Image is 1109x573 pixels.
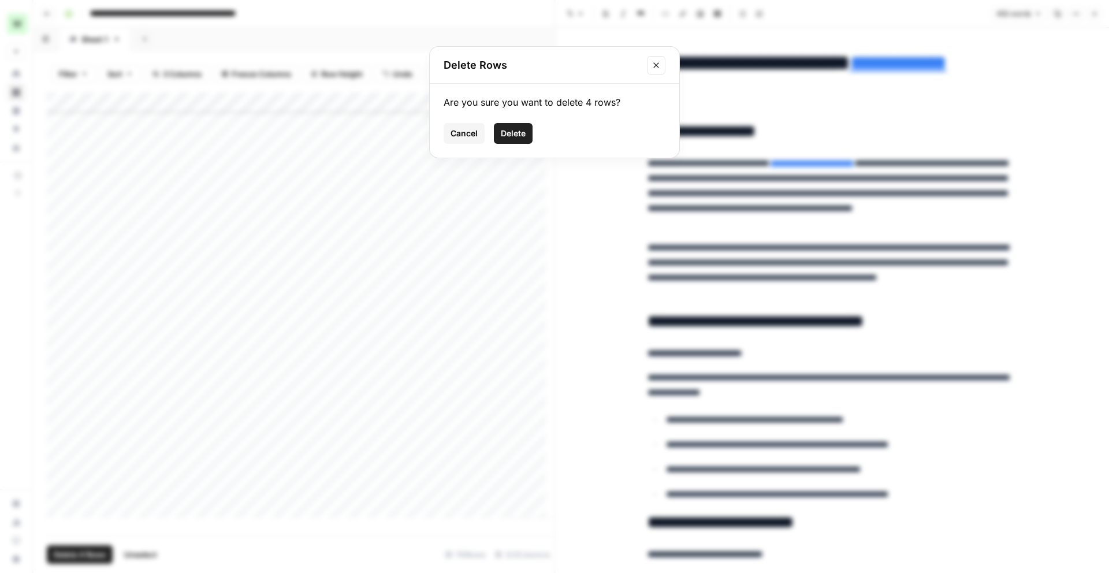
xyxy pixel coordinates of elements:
span: Delete [501,128,526,139]
h2: Delete Rows [444,57,640,73]
div: Are you sure you want to delete 4 rows? [444,95,665,109]
button: Delete [494,123,533,144]
span: Cancel [451,128,478,139]
button: Close modal [647,56,665,75]
button: Cancel [444,123,485,144]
